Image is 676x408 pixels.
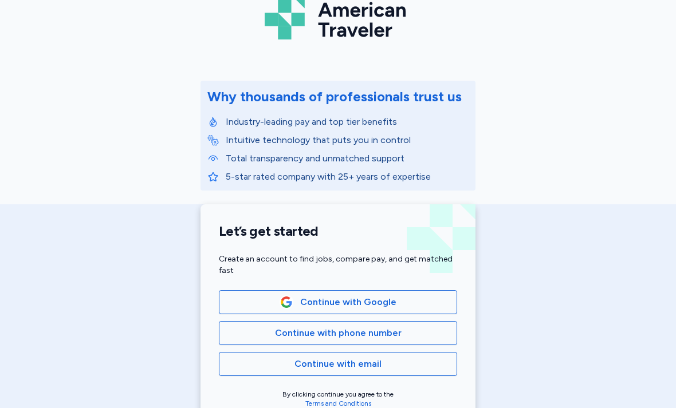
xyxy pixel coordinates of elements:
[207,88,462,106] div: Why thousands of professionals trust us
[219,223,457,240] h1: Let’s get started
[226,115,469,129] p: Industry-leading pay and top tier benefits
[219,352,457,376] button: Continue with email
[219,321,457,345] button: Continue with phone number
[294,357,382,371] span: Continue with email
[226,170,469,184] p: 5-star rated company with 25+ years of expertise
[226,152,469,165] p: Total transparency and unmatched support
[300,295,396,309] span: Continue with Google
[219,390,457,408] div: By clicking continue you agree to the
[226,133,469,147] p: Intuitive technology that puts you in control
[275,326,402,340] span: Continue with phone number
[219,253,457,276] div: Create an account to find jobs, compare pay, and get matched fast
[219,290,457,314] button: Google LogoContinue with Google
[305,399,371,407] a: Terms and Conditions
[280,296,293,308] img: Google Logo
